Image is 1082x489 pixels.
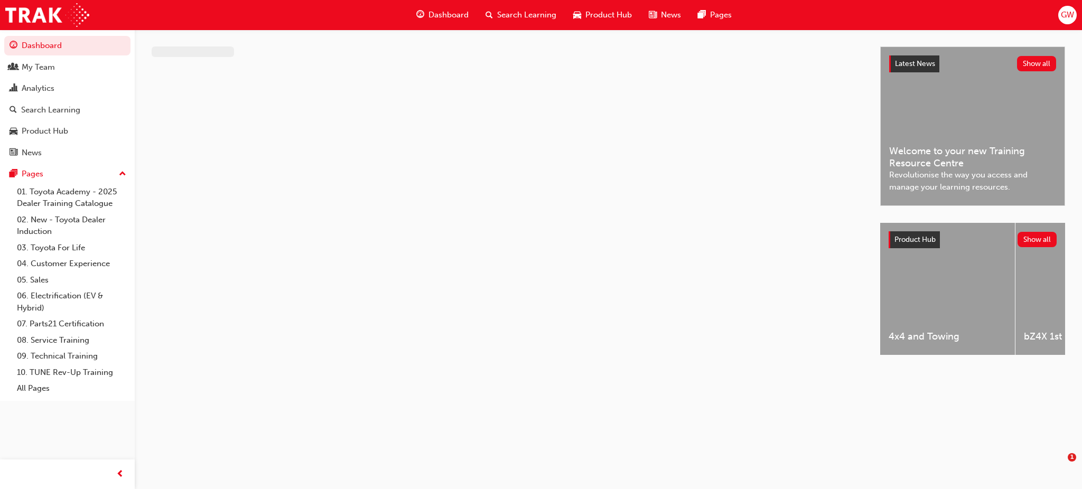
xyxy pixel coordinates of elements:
[13,272,130,288] a: 05. Sales
[10,41,17,51] span: guage-icon
[889,145,1056,169] span: Welcome to your new Training Resource Centre
[689,4,740,26] a: pages-iconPages
[4,100,130,120] a: Search Learning
[4,143,130,163] a: News
[4,34,130,164] button: DashboardMy TeamAnalyticsSearch LearningProduct HubNews
[889,331,1006,343] span: 4x4 and Towing
[649,8,657,22] span: news-icon
[1018,232,1057,247] button: Show all
[13,288,130,316] a: 06. Electrification (EV & Hybrid)
[10,170,17,179] span: pages-icon
[894,235,936,244] span: Product Hub
[889,169,1056,193] span: Revolutionise the way you access and manage your learning resources.
[698,8,706,22] span: pages-icon
[889,55,1056,72] a: Latest NewsShow all
[4,36,130,55] a: Dashboard
[10,148,17,158] span: news-icon
[895,59,935,68] span: Latest News
[10,106,17,115] span: search-icon
[13,212,130,240] a: 02. New - Toyota Dealer Induction
[486,8,493,22] span: search-icon
[4,58,130,77] a: My Team
[1046,453,1071,478] iframe: Intercom live chat
[573,8,581,22] span: car-icon
[22,147,42,159] div: News
[416,8,424,22] span: guage-icon
[22,125,68,137] div: Product Hub
[22,61,55,73] div: My Team
[13,316,130,332] a: 07. Parts21 Certification
[13,184,130,212] a: 01. Toyota Academy - 2025 Dealer Training Catalogue
[116,468,124,481] span: prev-icon
[4,121,130,141] a: Product Hub
[22,168,43,180] div: Pages
[5,3,89,27] img: Trak
[428,9,469,21] span: Dashboard
[13,240,130,256] a: 03. Toyota For Life
[1017,56,1057,71] button: Show all
[13,332,130,349] a: 08. Service Training
[4,79,130,98] a: Analytics
[661,9,681,21] span: News
[640,4,689,26] a: news-iconNews
[1061,9,1074,21] span: GW
[10,63,17,72] span: people-icon
[22,82,54,95] div: Analytics
[13,256,130,272] a: 04. Customer Experience
[13,348,130,364] a: 09. Technical Training
[4,164,130,184] button: Pages
[880,223,1015,355] a: 4x4 and Towing
[10,84,17,93] span: chart-icon
[497,9,556,21] span: Search Learning
[880,46,1065,206] a: Latest NewsShow allWelcome to your new Training Resource CentreRevolutionise the way you access a...
[1068,453,1076,462] span: 1
[13,380,130,397] a: All Pages
[585,9,632,21] span: Product Hub
[13,364,130,381] a: 10. TUNE Rev-Up Training
[1058,6,1077,24] button: GW
[119,167,126,181] span: up-icon
[408,4,477,26] a: guage-iconDashboard
[889,231,1057,248] a: Product HubShow all
[10,127,17,136] span: car-icon
[477,4,565,26] a: search-iconSearch Learning
[710,9,732,21] span: Pages
[565,4,640,26] a: car-iconProduct Hub
[21,104,80,116] div: Search Learning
